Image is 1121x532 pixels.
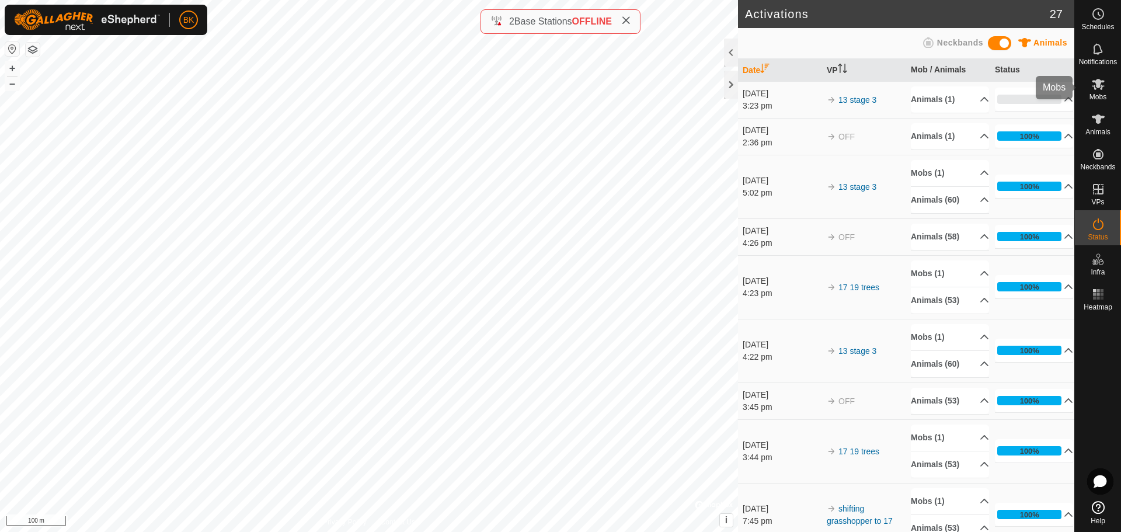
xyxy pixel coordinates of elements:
[995,124,1073,148] p-accordion-header: 100%
[997,182,1061,191] div: 100%
[26,43,40,57] button: Map Layers
[743,389,821,401] div: [DATE]
[1020,395,1039,406] div: 100%
[827,95,836,105] img: arrow
[827,397,836,406] img: arrow
[743,451,821,464] div: 3:44 pm
[827,504,836,513] img: arrow
[911,388,989,414] p-accordion-header: Animals (53)
[743,175,821,187] div: [DATE]
[323,517,367,527] a: Privacy Policy
[911,351,989,377] p-accordion-header: Animals (60)
[183,14,194,26] span: BK
[1080,164,1115,171] span: Neckbands
[838,232,855,242] span: OFF
[743,237,821,249] div: 4:26 pm
[743,187,821,199] div: 5:02 pm
[911,187,989,213] p-accordion-header: Animals (60)
[995,225,1073,248] p-accordion-header: 100%
[1084,304,1112,311] span: Heatmap
[838,397,855,406] span: OFF
[827,232,836,242] img: arrow
[572,16,612,26] span: OFFLINE
[827,132,836,141] img: arrow
[1091,199,1104,206] span: VPs
[1091,269,1105,276] span: Infra
[838,283,879,292] a: 17 19 trees
[1020,345,1039,356] div: 100%
[1075,496,1121,529] a: Help
[911,287,989,314] p-accordion-header: Animals (53)
[1020,509,1039,520] div: 100%
[1089,93,1106,100] span: Mobs
[911,123,989,149] p-accordion-header: Animals (1)
[5,42,19,56] button: Reset Map
[743,225,821,237] div: [DATE]
[838,132,855,141] span: OFF
[838,95,876,105] a: 13 stage 3
[990,59,1074,82] th: Status
[997,131,1061,141] div: 100%
[743,88,821,100] div: [DATE]
[743,351,821,363] div: 4:22 pm
[1020,446,1039,457] div: 100%
[743,287,821,300] div: 4:23 pm
[997,282,1061,291] div: 100%
[514,16,572,26] span: Base Stations
[743,100,821,112] div: 3:23 pm
[822,59,906,82] th: VP
[14,9,160,30] img: Gallagher Logo
[995,503,1073,526] p-accordion-header: 100%
[911,488,989,514] p-accordion-header: Mobs (1)
[743,339,821,351] div: [DATE]
[827,447,836,456] img: arrow
[995,88,1073,111] p-accordion-header: 0%
[725,515,727,525] span: i
[911,86,989,113] p-accordion-header: Animals (1)
[906,59,990,82] th: Mob / Animals
[1020,281,1039,293] div: 100%
[1088,234,1108,241] span: Status
[911,224,989,250] p-accordion-header: Animals (58)
[997,446,1061,455] div: 100%
[827,504,893,526] a: shifting grasshopper to 17
[995,389,1073,412] p-accordion-header: 100%
[738,59,822,82] th: Date
[838,182,876,192] a: 13 stage 3
[995,275,1073,298] p-accordion-header: 100%
[743,503,821,515] div: [DATE]
[509,16,514,26] span: 2
[1081,23,1114,30] span: Schedules
[827,283,836,292] img: arrow
[997,510,1061,519] div: 100%
[997,95,1061,104] div: 0%
[1091,517,1105,524] span: Help
[1079,58,1117,65] span: Notifications
[743,137,821,149] div: 2:36 pm
[995,339,1073,362] p-accordion-header: 100%
[838,346,876,356] a: 13 stage 3
[911,451,989,478] p-accordion-header: Animals (53)
[838,65,847,75] p-sorticon: Activate to sort
[997,346,1061,355] div: 100%
[743,439,821,451] div: [DATE]
[5,77,19,91] button: –
[1085,128,1110,135] span: Animals
[1020,231,1039,242] div: 100%
[997,232,1061,241] div: 100%
[743,401,821,413] div: 3:45 pm
[743,275,821,287] div: [DATE]
[995,439,1073,463] p-accordion-header: 100%
[1020,181,1039,192] div: 100%
[720,514,733,527] button: i
[743,515,821,527] div: 7:45 pm
[1033,38,1067,47] span: Animals
[838,447,879,456] a: 17 19 trees
[911,160,989,186] p-accordion-header: Mobs (1)
[381,517,415,527] a: Contact Us
[5,61,19,75] button: +
[911,425,989,451] p-accordion-header: Mobs (1)
[911,324,989,350] p-accordion-header: Mobs (1)
[827,182,836,192] img: arrow
[911,260,989,287] p-accordion-header: Mobs (1)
